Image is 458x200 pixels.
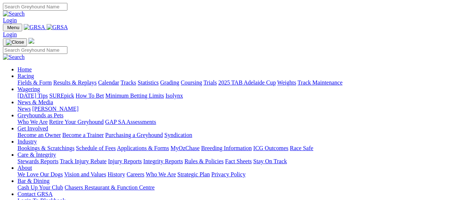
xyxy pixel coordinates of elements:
[3,38,27,46] button: Toggle navigation
[171,145,200,151] a: MyOzChase
[201,145,252,151] a: Breeding Information
[17,138,37,145] a: Industry
[76,145,116,151] a: Schedule of Fees
[17,184,455,191] div: Bar & Dining
[121,79,136,86] a: Tracks
[17,145,455,152] div: Industry
[49,119,104,125] a: Retire Your Greyhound
[17,171,63,177] a: We Love Our Dogs
[253,158,287,164] a: Stay On Track
[164,132,192,138] a: Syndication
[3,3,67,11] input: Search
[211,171,246,177] a: Privacy Policy
[146,171,176,177] a: Who We Are
[3,31,17,38] a: Login
[177,171,210,177] a: Strategic Plan
[290,145,313,151] a: Race Safe
[105,93,164,99] a: Minimum Betting Limits
[17,86,40,92] a: Wagering
[3,11,25,17] img: Search
[64,184,154,191] a: Chasers Restaurant & Function Centre
[98,79,119,86] a: Calendar
[105,132,163,138] a: Purchasing a Greyhound
[17,106,31,112] a: News
[17,106,455,112] div: News & Media
[17,79,52,86] a: Fields & Form
[203,79,217,86] a: Trials
[107,171,125,177] a: History
[3,46,67,54] input: Search
[298,79,342,86] a: Track Maintenance
[17,93,455,99] div: Wagering
[17,93,48,99] a: [DATE] Tips
[17,152,56,158] a: Care & Integrity
[53,79,97,86] a: Results & Replays
[225,158,252,164] a: Fact Sheets
[138,79,159,86] a: Statistics
[117,145,169,151] a: Applications & Forms
[76,93,104,99] a: How To Bet
[17,132,61,138] a: Become an Owner
[17,191,52,197] a: Contact GRSA
[17,158,455,165] div: Care & Integrity
[253,145,288,151] a: ICG Outcomes
[165,93,183,99] a: Isolynx
[47,24,68,31] img: GRSA
[17,145,74,151] a: Bookings & Scratchings
[17,171,455,178] div: About
[17,79,455,86] div: Racing
[24,24,45,31] img: GRSA
[108,158,142,164] a: Injury Reports
[49,93,74,99] a: SUREpick
[160,79,179,86] a: Grading
[17,158,58,164] a: Stewards Reports
[184,158,224,164] a: Rules & Policies
[17,112,63,118] a: Greyhounds as Pets
[17,73,34,79] a: Racing
[64,171,106,177] a: Vision and Values
[62,132,104,138] a: Become a Trainer
[17,132,455,138] div: Get Involved
[7,25,19,30] span: Menu
[17,125,48,132] a: Get Involved
[6,39,24,45] img: Close
[17,184,63,191] a: Cash Up Your Club
[17,66,32,72] a: Home
[32,106,78,112] a: [PERSON_NAME]
[277,79,296,86] a: Weights
[3,54,25,60] img: Search
[28,38,34,44] img: logo-grsa-white.png
[218,79,276,86] a: 2025 TAB Adelaide Cup
[181,79,202,86] a: Coursing
[17,99,53,105] a: News & Media
[17,119,455,125] div: Greyhounds as Pets
[105,119,156,125] a: GAP SA Assessments
[60,158,106,164] a: Track Injury Rebate
[17,178,50,184] a: Bar & Dining
[143,158,183,164] a: Integrity Reports
[3,24,22,31] button: Toggle navigation
[17,165,32,171] a: About
[126,171,144,177] a: Careers
[3,17,17,23] a: Login
[17,119,48,125] a: Who We Are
